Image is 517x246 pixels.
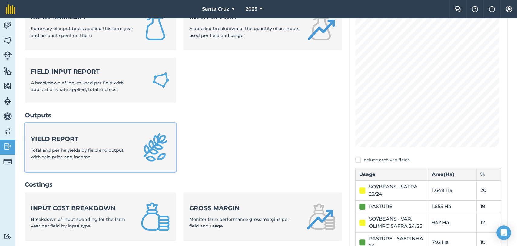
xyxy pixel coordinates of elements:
strong: Input cost breakdown [31,204,134,212]
td: 12 [476,213,501,232]
div: SOYBEANS - VAR. OLIMPO SAFRA 24/25 [369,215,424,230]
div: PASTURE [369,203,393,210]
span: A detailed breakdown of the quantity of an inputs used per field and usage [189,26,299,38]
img: Field Input Report [152,70,170,90]
img: Input summary [141,12,170,41]
img: fieldmargin Logo [6,4,15,14]
span: Monitor farm performance gross margins per field and usage [189,217,289,229]
strong: Gross margin [189,204,299,212]
img: Input cost breakdown [141,202,170,231]
img: svg+xml;base64,PD94bWwgdmVyc2lvbj0iMS4wIiBlbmNvZGluZz0idXRmLTgiPz4KPCEtLSBHZW5lcmF0b3I6IEFkb2JlIE... [3,234,12,239]
img: svg+xml;base64,PD94bWwgdmVyc2lvbj0iMS4wIiBlbmNvZGluZz0idXRmLTgiPz4KPCEtLSBHZW5lcmF0b3I6IEFkb2JlIE... [3,127,12,136]
td: 1.555 Ha [428,200,477,213]
img: svg+xml;base64,PD94bWwgdmVyc2lvbj0iMS4wIiBlbmNvZGluZz0idXRmLTgiPz4KPCEtLSBHZW5lcmF0b3I6IEFkb2JlIE... [3,51,12,60]
img: svg+xml;base64,PD94bWwgdmVyc2lvbj0iMS4wIiBlbmNvZGluZz0idXRmLTgiPz4KPCEtLSBHZW5lcmF0b3I6IEFkb2JlIE... [3,142,12,151]
strong: Yield report [31,135,134,143]
a: Gross marginMonitor farm performance gross margins per field and usage [183,192,342,241]
img: Two speech bubbles overlapping with the left bubble in the forefront [454,6,462,12]
img: Yield report [141,133,170,162]
img: A cog icon [505,6,512,12]
a: Yield reportTotal and per ha yields by field and output with sale price and income [25,123,176,172]
td: 942 Ha [428,213,477,232]
a: Input reportA detailed breakdown of the quantity of an inputs used per field and usage [183,2,342,50]
td: 1.649 Ha [428,180,477,200]
img: svg+xml;base64,PHN2ZyB4bWxucz0iaHR0cDovL3d3dy53My5vcmcvMjAwMC9zdmciIHdpZHRoPSI1NiIgaGVpZ2h0PSI2MC... [3,66,12,75]
img: Gross margin [307,202,336,231]
img: Input report [307,12,336,41]
img: svg+xml;base64,PHN2ZyB4bWxucz0iaHR0cDovL3d3dy53My5vcmcvMjAwMC9zdmciIHdpZHRoPSI1NiIgaGVpZ2h0PSI2MC... [3,81,12,90]
div: SOYBEANS - SAFRA 23/24 [369,183,424,198]
h2: Outputs [25,111,342,120]
span: A breakdown of inputs used per field with applications, rate applied, total and cost [31,80,124,92]
img: svg+xml;base64,PHN2ZyB4bWxucz0iaHR0cDovL3d3dy53My5vcmcvMjAwMC9zdmciIHdpZHRoPSIxNyIgaGVpZ2h0PSIxNy... [489,5,495,13]
th: Area ( Ha ) [428,168,477,180]
span: Santa Cruz [202,5,229,13]
img: svg+xml;base64,PD94bWwgdmVyc2lvbj0iMS4wIiBlbmNvZGluZz0idXRmLTgiPz4KPCEtLSBHZW5lcmF0b3I6IEFkb2JlIE... [3,21,12,30]
h2: Costings [25,180,342,189]
strong: Field Input Report [31,67,144,76]
img: svg+xml;base64,PHN2ZyB4bWxucz0iaHR0cDovL3d3dy53My5vcmcvMjAwMC9zdmciIHdpZHRoPSI1NiIgaGVpZ2h0PSI2MC... [3,36,12,45]
td: 19 [476,200,501,213]
img: svg+xml;base64,PD94bWwgdmVyc2lvbj0iMS4wIiBlbmNvZGluZz0idXRmLTgiPz4KPCEtLSBHZW5lcmF0b3I6IEFkb2JlIE... [3,96,12,106]
label: Include archived fields [355,157,501,163]
span: Total and per ha yields by field and output with sale price and income [31,147,124,160]
a: Input summarySummary of input totals applied this farm year and amount spent on them [25,2,176,50]
img: A question mark icon [471,6,479,12]
span: 2025 [245,5,257,13]
img: svg+xml;base64,PD94bWwgdmVyc2lvbj0iMS4wIiBlbmNvZGluZz0idXRmLTgiPz4KPCEtLSBHZW5lcmF0b3I6IEFkb2JlIE... [3,112,12,121]
a: Field Input ReportA breakdown of inputs used per field with applications, rate applied, total and... [25,58,176,103]
img: svg+xml;base64,PD94bWwgdmVyc2lvbj0iMS4wIiBlbmNvZGluZz0idXRmLTgiPz4KPCEtLSBHZW5lcmF0b3I6IEFkb2JlIE... [3,157,12,166]
th: % [476,168,501,180]
td: 20 [476,180,501,200]
div: Open Intercom Messenger [496,225,511,240]
span: Breakdown of input spending for the farm year per field by input type [31,217,125,229]
th: Usage [356,168,428,180]
a: Input cost breakdownBreakdown of input spending for the farm year per field by input type [25,192,176,241]
span: Summary of input totals applied this farm year and amount spent on them [31,26,133,38]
